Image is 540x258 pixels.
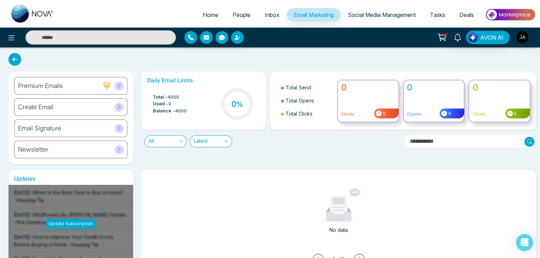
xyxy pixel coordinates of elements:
[516,234,533,251] div: Open Intercom Messenger
[341,111,395,117] p: Sends
[430,11,445,18] span: Tasks
[407,111,461,117] p: Opens
[341,83,395,93] h4: 0
[468,33,478,42] img: Lead Flow
[287,8,341,22] a: Email Marketing
[194,136,228,147] span: Latest
[168,94,179,101] span: 4000
[258,8,287,22] a: Inbox
[466,31,510,44] button: AVON AI
[348,11,416,18] span: Social Media Management
[175,107,186,115] span: 4000
[232,11,251,18] span: People
[236,100,243,109] span: %
[381,111,385,117] span: 0
[46,219,95,229] div: Update Subscription
[196,8,225,22] a: Home
[294,11,334,18] span: Email Marketing
[225,8,258,22] a: People
[513,111,517,117] span: 0
[472,111,526,117] p: Clicks
[18,82,63,90] h6: Premium Emails
[281,94,333,107] li: Total Opens
[407,83,461,93] h4: 0
[18,146,48,153] h6: Newsletter
[472,83,526,93] h4: 0
[231,99,243,109] h3: 0
[150,226,528,234] div: No data
[18,124,61,132] h6: Email Signature
[265,11,280,18] span: Inbox
[452,8,481,22] a: Deals
[203,11,218,18] span: Home
[153,94,168,101] span: Total -
[11,5,54,23] img: Nova CRM Logo
[8,175,133,182] h6: Updates
[18,103,53,111] h6: Create Email
[447,111,451,117] span: 0
[147,77,260,84] h6: Daily Email Limits
[516,31,528,43] img: User Avatar
[153,107,175,115] span: Balance -
[149,136,183,147] span: All
[459,11,474,18] span: Deals
[153,100,168,107] span: Used -
[281,107,333,120] li: Total Clicks
[341,8,423,22] a: Social Media Management
[281,81,333,94] li: Total Send
[423,8,452,22] a: Tasks
[480,33,504,42] span: AVON AI
[168,100,171,107] span: 0
[484,7,536,23] img: Market-place.gif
